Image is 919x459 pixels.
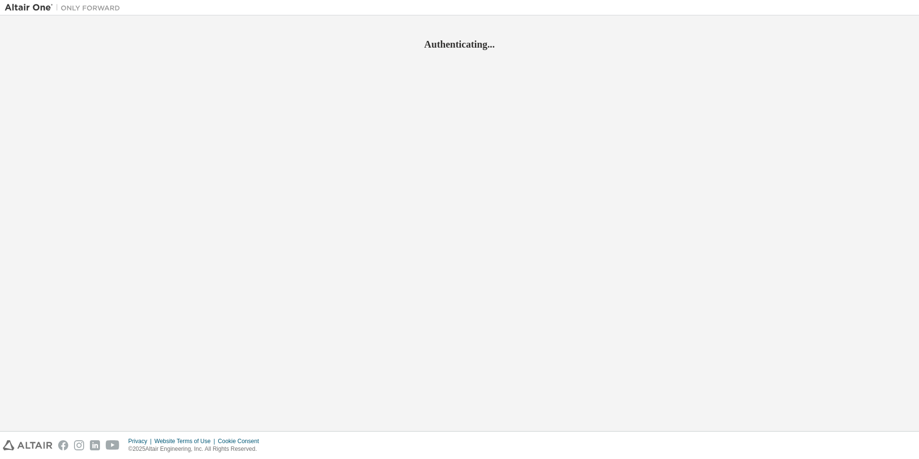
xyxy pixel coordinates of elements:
[154,437,218,445] div: Website Terms of Use
[218,437,264,445] div: Cookie Consent
[3,440,52,450] img: altair_logo.svg
[74,440,84,450] img: instagram.svg
[128,437,154,445] div: Privacy
[5,3,125,13] img: Altair One
[106,440,120,450] img: youtube.svg
[90,440,100,450] img: linkedin.svg
[128,445,265,453] p: © 2025 Altair Engineering, Inc. All Rights Reserved.
[58,440,68,450] img: facebook.svg
[5,38,914,51] h2: Authenticating...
